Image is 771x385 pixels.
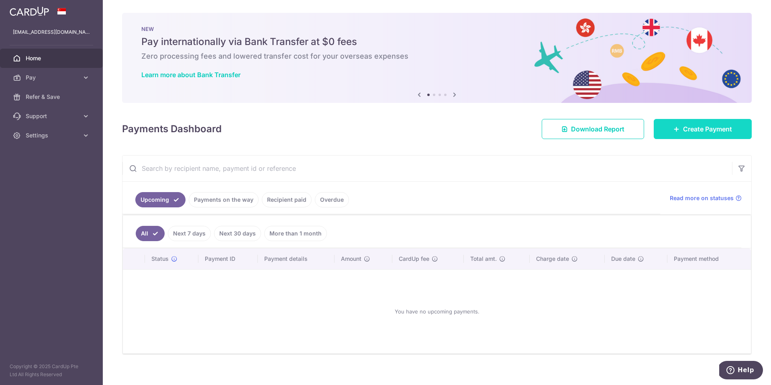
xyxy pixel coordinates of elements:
[133,276,741,347] div: You have no upcoming payments.
[719,361,763,381] iframe: Opens a widget where you can find more information
[258,248,335,269] th: Payment details
[135,192,186,207] a: Upcoming
[399,255,429,263] span: CardUp fee
[136,226,165,241] a: All
[168,226,211,241] a: Next 7 days
[189,192,259,207] a: Payments on the way
[141,35,732,48] h5: Pay internationally via Bank Transfer at $0 fees
[26,54,79,62] span: Home
[667,248,751,269] th: Payment method
[262,192,312,207] a: Recipient paid
[611,255,635,263] span: Due date
[122,13,752,103] img: Bank transfer banner
[122,122,222,136] h4: Payments Dashboard
[122,156,732,181] input: Search by recipient name, payment id or reference
[151,255,169,263] span: Status
[26,112,79,120] span: Support
[198,248,258,269] th: Payment ID
[141,26,732,32] p: NEW
[683,124,732,134] span: Create Payment
[341,255,361,263] span: Amount
[141,71,241,79] a: Learn more about Bank Transfer
[315,192,349,207] a: Overdue
[536,255,569,263] span: Charge date
[10,6,49,16] img: CardUp
[26,74,79,82] span: Pay
[470,255,497,263] span: Total amt.
[670,194,742,202] a: Read more on statuses
[214,226,261,241] a: Next 30 days
[264,226,327,241] a: More than 1 month
[26,131,79,139] span: Settings
[13,28,90,36] p: [EMAIL_ADDRESS][DOMAIN_NAME]
[141,51,732,61] h6: Zero processing fees and lowered transfer cost for your overseas expenses
[571,124,624,134] span: Download Report
[654,119,752,139] a: Create Payment
[670,194,734,202] span: Read more on statuses
[26,93,79,101] span: Refer & Save
[542,119,644,139] a: Download Report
